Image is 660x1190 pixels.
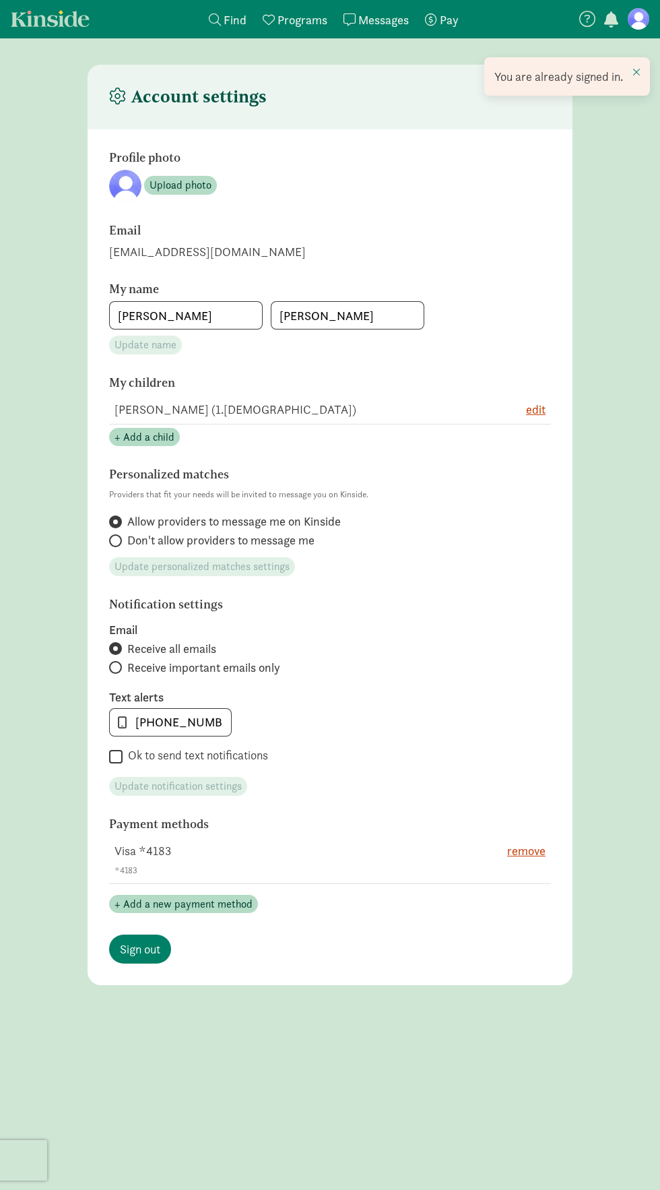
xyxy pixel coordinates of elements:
[109,777,247,796] button: Update notification settings
[109,487,551,503] p: Providers that fit your needs will be invited to message you on Kinside.
[109,836,484,884] td: Visa *4183
[109,689,551,706] label: Text alerts
[114,429,174,445] span: + Add a child
[127,513,341,530] span: Allow providers to message me on Kinside
[494,67,640,86] div: You are already signed in.
[224,12,246,28] span: Find
[110,709,231,736] input: 555-555-5555
[358,12,409,28] span: Messages
[114,865,137,876] span: *4183
[109,151,480,164] h6: Profile photo
[109,468,480,481] h6: Personalized matches
[277,12,327,28] span: Programs
[109,86,267,108] h4: Account settings
[109,243,551,261] div: [EMAIL_ADDRESS][DOMAIN_NAME]
[120,940,160,958] span: Sign out
[440,12,459,28] span: Pay
[109,428,180,447] button: + Add a child
[11,10,90,27] a: Kinside
[109,395,484,425] td: [PERSON_NAME] (1.[DEMOGRAPHIC_DATA])
[109,282,480,296] h6: My name
[110,302,262,329] input: First name
[114,896,253,912] span: + Add a new payment method
[109,598,480,611] h6: Notification settings
[109,895,258,914] button: + Add a new payment method
[507,842,546,860] button: remove
[109,935,171,964] a: Sign out
[526,400,546,418] button: edit
[109,622,551,638] label: Email
[109,557,295,576] button: Update personalized matches settings
[114,778,242,794] span: Update notification settings
[109,376,480,389] h6: My children
[123,747,268,763] label: Ok to send text notifications
[127,532,315,549] span: Don't allow providers to message me
[109,224,480,237] h6: Email
[114,559,290,575] span: Update personalized matches settings
[150,177,211,193] span: Upload photo
[109,336,182,354] button: Update name
[109,817,480,831] h6: Payment methods
[271,302,424,329] input: Last name
[114,337,176,353] span: Update name
[127,660,280,676] span: Receive important emails only
[144,176,217,195] button: Upload photo
[127,641,216,657] span: Receive all emails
